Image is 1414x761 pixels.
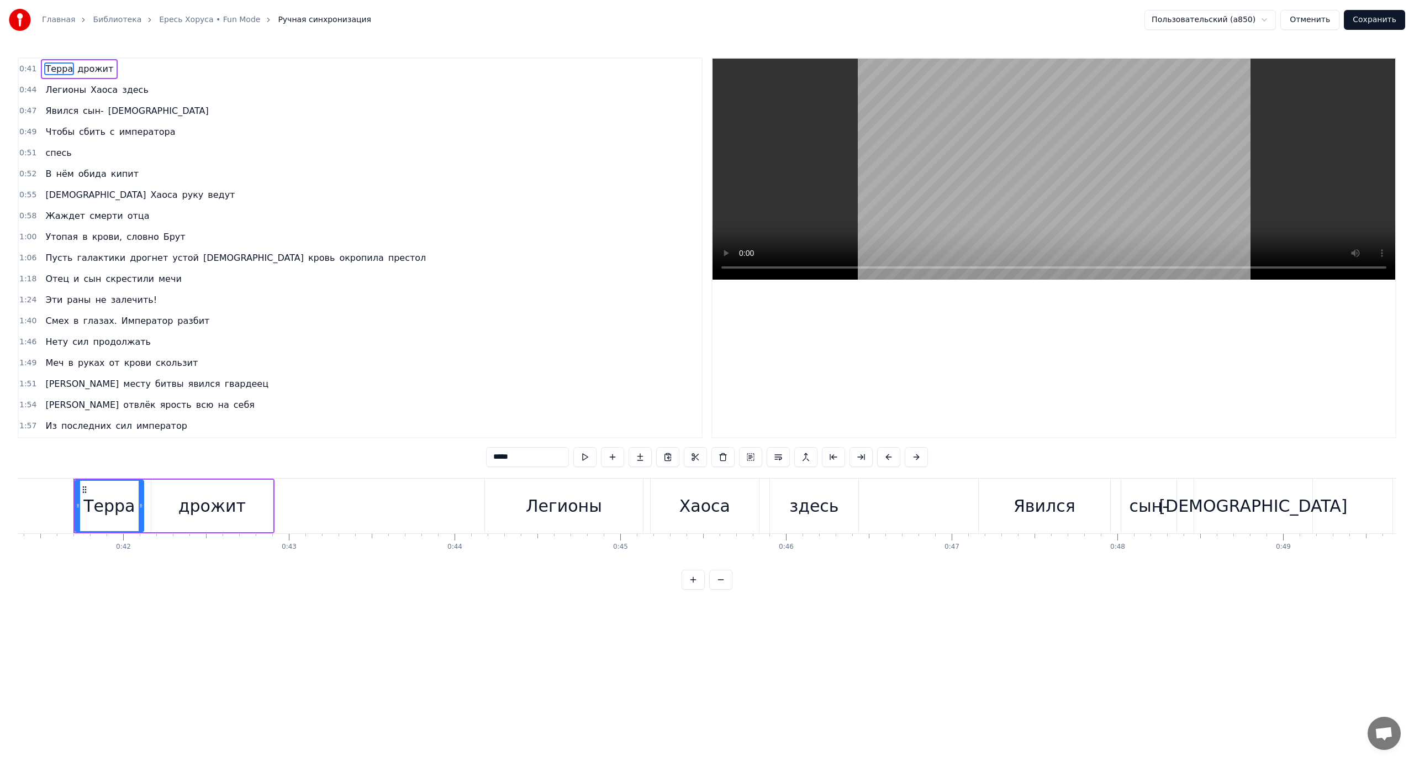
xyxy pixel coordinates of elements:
nav: breadcrumb [42,14,371,25]
span: ведут [207,188,236,201]
span: гвардеец [224,377,270,390]
span: 1:24 [19,295,36,306]
span: последних [60,419,113,432]
a: Библиотека [93,14,141,25]
div: 0:45 [613,543,628,552]
button: Отменить [1280,10,1339,30]
span: глазах. [82,314,118,327]
span: продолжать [92,335,152,348]
span: на [217,398,230,411]
span: дрогнет [129,251,169,264]
span: 1:51 [19,379,36,390]
span: [PERSON_NAME] [44,377,120,390]
span: 0:41 [19,64,36,75]
span: 1:49 [19,358,36,369]
span: явился [187,377,221,390]
span: скрестили [104,272,155,285]
span: сбить [78,125,107,138]
span: месту [122,377,152,390]
div: сын- [1130,494,1169,518]
span: Легионы [44,83,87,96]
span: Отец [44,272,70,285]
span: в [72,314,80,327]
span: крови, [91,230,124,243]
span: Император [120,314,175,327]
span: не [94,293,107,306]
div: 0:47 [945,543,959,552]
span: сын [83,272,103,285]
span: устой [171,251,200,264]
div: 0:43 [282,543,297,552]
span: кровь [307,251,336,264]
span: здесь [121,83,150,96]
span: Жаждет [44,209,86,222]
span: словно [125,230,160,243]
span: с [109,125,116,138]
span: императора [118,125,177,138]
span: отвлёк [122,398,156,411]
a: Ересь Хоруса • Fun Mode [159,14,260,25]
span: Чтобы [44,125,76,138]
span: [DEMOGRAPHIC_DATA] [202,251,305,264]
span: спесь [44,146,72,159]
span: мечи [157,272,183,285]
span: Явился [44,104,80,117]
span: 1:54 [19,400,36,411]
div: 0:42 [116,543,131,552]
span: нём [55,167,75,180]
span: 0:44 [19,85,36,96]
span: В [44,167,52,180]
span: кипит [110,167,140,180]
span: крови [123,356,152,369]
div: Открытый чат [1368,717,1401,750]
img: youka [9,9,31,31]
button: Сохранить [1344,10,1405,30]
div: 0:48 [1110,543,1125,552]
div: дрожит [178,494,246,518]
span: 0:52 [19,169,36,180]
div: 0:46 [779,543,794,552]
span: 1:57 [19,421,36,432]
span: отца [126,209,151,222]
span: Смех [44,314,70,327]
span: битвы [154,377,185,390]
span: [DEMOGRAPHIC_DATA] [44,188,147,201]
span: Брут [162,230,187,243]
span: галактики [76,251,127,264]
span: руку [181,188,205,201]
span: раны [66,293,92,306]
span: Меч [44,356,65,369]
span: престол [387,251,428,264]
span: от [108,356,121,369]
span: 0:58 [19,211,36,222]
span: обида [77,167,108,180]
span: в [81,230,88,243]
span: залечить! [110,293,158,306]
span: всю [195,398,215,411]
span: в [67,356,75,369]
span: Ручная синхронизация [278,14,371,25]
span: 1:46 [19,337,36,348]
div: Хаоса [679,494,730,518]
span: 1:18 [19,274,36,285]
div: Явился [1014,494,1075,518]
span: Из [44,419,57,432]
span: дрожит [76,62,114,75]
span: [DEMOGRAPHIC_DATA] [107,104,210,117]
span: сил [114,419,133,432]
span: [PERSON_NAME] [44,398,120,411]
span: смерти [88,209,124,222]
span: себя [233,398,256,411]
span: 0:47 [19,106,36,117]
span: 1:06 [19,253,36,264]
span: и [72,272,80,285]
div: 0:44 [447,543,462,552]
span: Терра [44,62,74,75]
span: император [135,419,188,432]
span: Эти [44,293,64,306]
span: окропила [338,251,384,264]
span: 0:55 [19,190,36,201]
span: Утопая [44,230,79,243]
div: Легионы [526,494,602,518]
span: 1:40 [19,316,36,327]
